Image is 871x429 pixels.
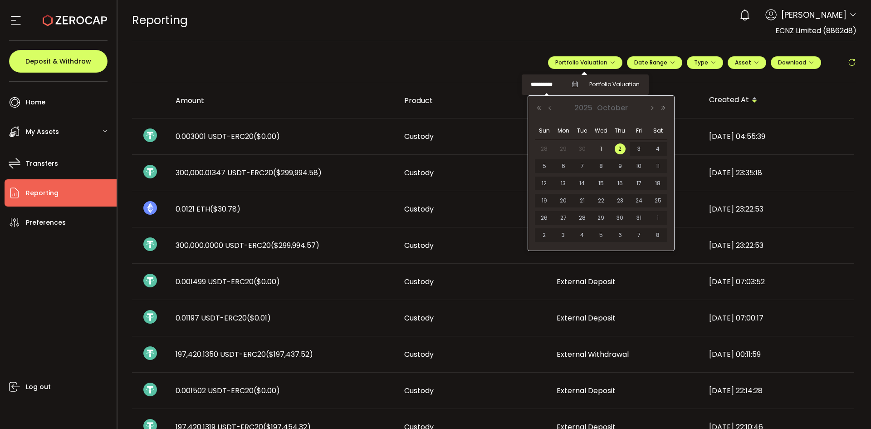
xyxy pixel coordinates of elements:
span: Home [26,96,45,109]
span: 0.001499 USDT-ERC20 [176,276,280,287]
div: Created At [702,93,854,108]
span: Reporting [26,187,59,200]
span: 3 [633,143,644,154]
span: 0.0121 ETH [176,204,240,214]
span: Preferences [26,216,66,229]
span: 8 [652,230,663,241]
span: 25 [652,195,663,206]
th: Thu [611,122,630,140]
span: 0.01197 USDT-ERC20 [176,313,271,323]
span: 2 [615,143,626,154]
span: 2 [539,230,550,241]
span: 18 [652,178,663,189]
span: 0.003001 USDT-ERC20 [176,131,280,142]
img: usdt_portfolio.svg [143,346,157,360]
span: 4 [652,143,663,154]
button: Portfolio Valuation [548,56,622,69]
span: 7 [633,230,644,241]
img: usdt_portfolio.svg [143,128,157,142]
span: Custody [404,313,434,323]
span: 7 [577,161,587,172]
span: 8 [596,161,607,172]
div: Product [397,95,549,106]
span: 6 [615,230,626,241]
span: 26 [539,212,550,223]
button: Next Month [647,105,658,111]
div: [DATE] 07:03:52 [702,276,854,287]
span: 30 [615,212,626,223]
img: usdt_portfolio.svg [143,383,157,396]
span: Custody [404,385,434,396]
span: 21 [577,195,587,206]
span: 11 [652,161,663,172]
span: Custody [404,349,434,360]
span: 4 [577,230,587,241]
span: 5 [539,161,550,172]
iframe: Chat Widget [826,385,871,429]
th: Wed [592,122,611,140]
span: October [595,103,630,113]
span: ($0.00) [254,276,280,287]
span: Portfolio Valuation [555,59,615,66]
span: External Deposit [557,276,616,287]
span: External Deposit [557,313,616,323]
span: ECNZ Limited (8862d8) [775,25,856,36]
span: 28 [577,212,587,223]
span: External Withdrawal [557,349,629,360]
span: Transfers [26,157,58,170]
button: Asset [728,56,766,69]
div: [DATE] 23:22:53 [702,204,854,214]
span: 300,000.01347 USDT-ERC20 [176,168,322,178]
div: [DATE] 07:00:17 [702,313,854,323]
span: 14 [577,178,587,189]
button: Deposit & Withdraw [9,50,108,73]
th: Mon [554,122,573,140]
span: Custody [404,240,434,251]
span: Date Range [634,59,675,66]
span: 1 [652,212,663,223]
div: [DATE] 23:22:53 [702,240,854,251]
button: Download [771,56,821,69]
span: ($299,994.57) [271,240,319,251]
span: Asset [735,59,751,66]
span: ($0.01) [247,313,271,323]
span: 9 [615,161,626,172]
span: 300,000.0000 USDT-ERC20 [176,240,319,251]
span: 31 [633,212,644,223]
span: Type [694,59,716,66]
button: Previous Month [544,105,555,111]
span: Custody [404,168,434,178]
th: Sat [648,122,667,140]
span: 19 [539,195,550,206]
span: 12 [539,178,550,189]
span: 2025 [572,103,595,113]
th: Sun [535,122,554,140]
div: [DATE] 22:14:28 [702,385,854,396]
span: 1 [596,143,607,154]
span: External Deposit [557,385,616,396]
span: 3 [558,230,569,241]
span: Custody [404,204,434,214]
span: 17 [633,178,644,189]
span: ($0.00) [254,385,280,396]
button: Next Year [658,105,669,111]
span: 28 [539,143,550,154]
button: Date Range [627,56,682,69]
span: Reporting [132,12,188,28]
span: 20 [558,195,569,206]
span: ($30.78) [210,204,240,214]
span: 23 [615,195,626,206]
span: 29 [558,143,569,154]
span: My Assets [26,125,59,138]
img: eth_portfolio.svg [143,201,157,215]
span: 15 [596,178,607,189]
div: [DATE] 04:55:39 [702,131,854,142]
img: usdt_portfolio.svg [143,165,157,178]
span: 13 [558,178,569,189]
span: 29 [596,212,607,223]
th: Tue [573,122,592,140]
span: Custody [404,131,434,142]
span: 22 [596,195,607,206]
div: [DATE] 23:35:18 [702,168,854,178]
span: 24 [633,195,644,206]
